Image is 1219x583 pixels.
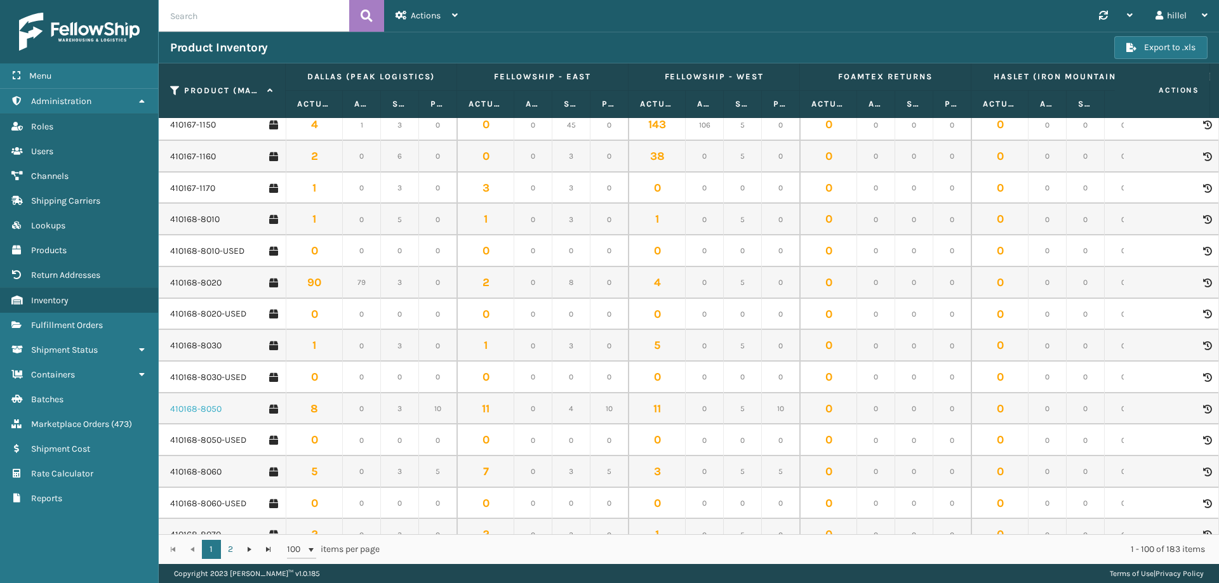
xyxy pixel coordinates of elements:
[1029,267,1067,299] td: 0
[286,299,343,331] td: 0
[343,267,381,299] td: 79
[895,141,933,173] td: 0
[170,213,220,226] a: 410168-8010
[1067,362,1105,393] td: 0
[170,40,268,55] h3: Product Inventory
[686,393,724,425] td: 0
[1105,267,1143,299] td: 0
[933,109,971,141] td: 0
[686,141,724,173] td: 0
[240,540,259,559] a: Go to the next page
[1105,330,1143,362] td: 0
[1203,184,1211,193] i: Product Activity
[1203,310,1211,318] i: Product Activity
[419,267,457,299] td: 0
[907,98,921,110] label: Safety
[629,204,686,235] td: 1
[170,150,216,163] a: 410167-1160
[933,204,971,235] td: 0
[857,299,895,331] td: 0
[1029,393,1067,425] td: 0
[343,393,381,425] td: 0
[430,98,445,110] label: Pending
[514,267,552,299] td: 0
[1067,299,1105,331] td: 0
[1029,141,1067,173] td: 0
[590,204,629,235] td: 0
[762,204,800,235] td: 0
[811,71,959,82] label: Foamtex Returns
[457,424,514,456] td: 0
[31,369,75,380] span: Containers
[514,299,552,331] td: 0
[419,330,457,362] td: 0
[724,393,762,425] td: 5
[457,299,514,331] td: 0
[724,267,762,299] td: 5
[1105,235,1143,267] td: 0
[286,424,343,456] td: 0
[31,493,62,504] span: Reports
[724,299,762,331] td: 0
[1067,393,1105,425] td: 0
[392,98,407,110] label: Safety
[735,98,750,110] label: Safety
[31,245,67,256] span: Products
[1029,330,1067,362] td: 0
[469,71,616,82] label: Fellowship - East
[343,424,381,456] td: 0
[1067,141,1105,173] td: 0
[381,299,419,331] td: 0
[629,362,686,393] td: 0
[857,267,895,299] td: 0
[419,362,457,393] td: 0
[297,71,445,82] label: Dallas (Peak Logistics)
[552,362,590,393] td: 0
[895,393,933,425] td: 0
[514,173,552,204] td: 0
[343,173,381,204] td: 0
[184,85,261,96] label: Product (MAIN SKU)
[343,204,381,235] td: 0
[762,235,800,267] td: 0
[1114,36,1208,59] button: Export to .xls
[343,299,381,331] td: 0
[526,98,540,110] label: Available
[221,540,240,559] a: 2
[933,299,971,331] td: 0
[286,141,343,173] td: 2
[971,173,1029,204] td: 0
[419,299,457,331] td: 0
[724,204,762,235] td: 5
[724,109,762,141] td: 5
[1203,215,1211,224] i: Product Activity
[895,204,933,235] td: 0
[590,330,629,362] td: 0
[419,235,457,267] td: 0
[31,270,100,280] span: Return Addresses
[381,330,419,362] td: 3
[724,362,762,393] td: 0
[1029,362,1067,393] td: 0
[1105,393,1143,425] td: 0
[552,299,590,331] td: 0
[933,267,971,299] td: 0
[857,204,895,235] td: 0
[895,267,933,299] td: 0
[1203,373,1211,382] i: Product Activity
[629,109,686,141] td: 143
[857,109,895,141] td: 0
[457,330,514,362] td: 1
[1156,569,1204,578] a: Privacy Policy
[629,267,686,299] td: 4
[514,141,552,173] td: 0
[895,109,933,141] td: 0
[933,424,971,456] td: 0
[31,419,109,429] span: Marketplace Orders
[514,235,552,267] td: 0
[457,109,514,141] td: 0
[800,235,857,267] td: 0
[286,173,343,204] td: 1
[381,424,419,456] td: 0
[31,96,91,107] span: Administration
